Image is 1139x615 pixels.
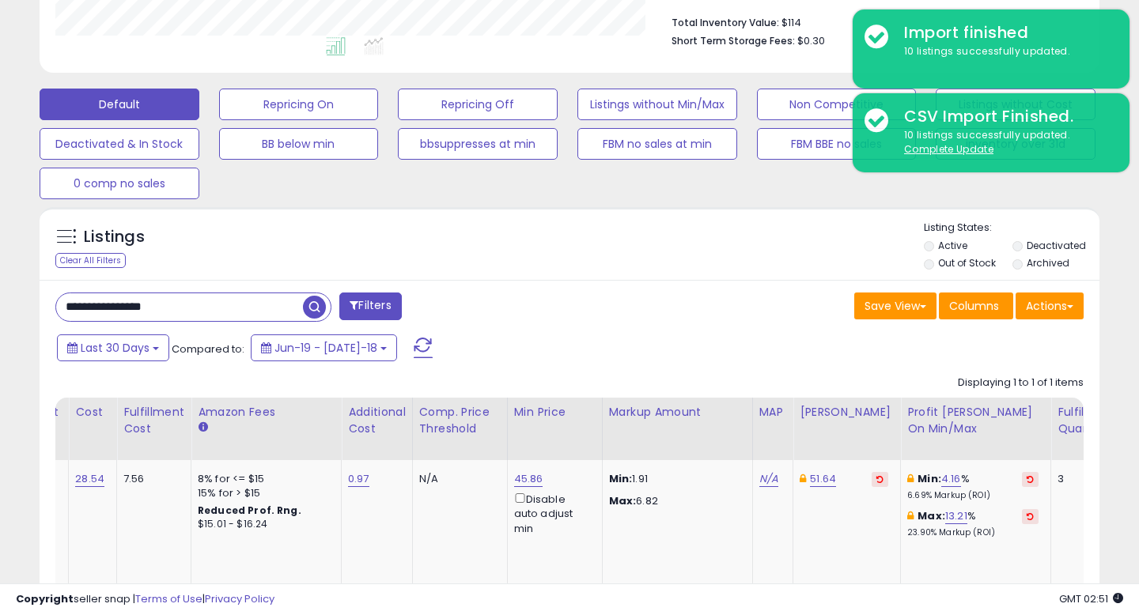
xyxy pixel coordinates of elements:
a: 51.64 [810,471,836,487]
span: 2025-08-18 02:51 GMT [1059,591,1123,606]
label: Out of Stock [938,256,996,270]
div: 10 listings successfully updated. [892,44,1118,59]
small: Amazon Fees. [198,421,207,435]
button: 0 comp no sales [40,168,199,199]
a: 4.16 [941,471,961,487]
div: MAP [759,404,786,421]
div: 3 [1058,472,1107,486]
div: $15.01 - $16.24 [198,518,329,531]
div: Comp. Price Threshold [419,404,501,437]
p: 1.91 [609,472,740,486]
b: Min: [918,471,941,486]
b: Max: [918,508,945,523]
div: Markup Amount [609,404,746,421]
button: Actions [1016,292,1084,319]
strong: Max: [609,493,637,508]
strong: Copyright [16,591,74,606]
button: Last 30 Days [57,334,169,361]
div: Min Price [514,404,596,421]
button: Repricing Off [398,89,558,120]
a: Privacy Policy [205,591,274,606]
div: Amazon Fees [198,404,335,421]
a: N/A [759,471,778,487]
u: Complete Update [904,142,993,156]
p: 23.90% Markup (ROI) [907,527,1039,538]
div: Fulfillable Quantity [1058,404,1112,437]
p: 6.82 [609,494,740,508]
label: Archived [1027,256,1069,270]
h5: Listings [84,226,145,248]
button: BB below min [219,128,379,160]
div: 7.56 [123,472,179,486]
button: Jun-19 - [DATE]-18 [251,334,397,361]
div: Clear All Filters [55,253,126,268]
b: Short Term Storage Fees: [672,34,795,47]
b: Total Inventory Value: [672,16,779,29]
span: Compared to: [172,341,244,357]
div: % [907,472,1039,501]
li: $114 [672,12,1072,31]
button: FBM BBE no sales [757,128,917,160]
button: Default [40,89,199,120]
div: 10 listings successfully updated. [892,128,1118,157]
div: % [907,509,1039,538]
a: Terms of Use [135,591,202,606]
div: N/A [419,472,495,486]
div: 15% for > $15 [198,486,329,500]
p: Listing States: [924,221,1100,236]
button: FBM no sales at min [577,128,737,160]
div: seller snap | | [16,592,274,607]
button: Repricing On [219,89,379,120]
button: Filters [339,292,401,320]
span: Columns [949,298,999,314]
button: Save View [854,292,937,319]
strong: Min: [609,471,633,486]
p: 6.69% Markup (ROI) [907,490,1039,501]
div: [PERSON_NAME] [800,404,894,421]
span: Last 30 Days [81,340,149,356]
button: Listings without Min/Max [577,89,737,120]
span: Jun-19 - [DATE]-18 [274,340,377,356]
div: Additional Cost [348,404,406,437]
div: Cost [75,404,110,421]
button: bbsuppresses at min [398,128,558,160]
label: Active [938,239,967,252]
b: Reduced Prof. Rng. [198,504,301,517]
div: Disable auto adjust min [514,490,590,536]
label: Deactivated [1027,239,1086,252]
span: $0.30 [797,33,825,48]
button: Columns [939,292,1013,319]
th: The percentage added to the cost of goods (COGS) that forms the calculator for Min & Max prices. [901,398,1051,460]
div: 8% for <= $15 [198,472,329,486]
div: Import finished [892,21,1118,44]
a: 13.21 [945,508,967,524]
div: Displaying 1 to 1 of 1 items [958,375,1084,391]
div: Profit [PERSON_NAME] on Min/Max [907,404,1044,437]
a: 28.54 [75,471,104,487]
a: 45.86 [514,471,543,487]
div: Fulfillment Cost [123,404,184,437]
div: CSV Import Finished. [892,105,1118,128]
button: Non Competitive [757,89,917,120]
a: 0.97 [348,471,369,487]
button: Deactivated & In Stock [40,128,199,160]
